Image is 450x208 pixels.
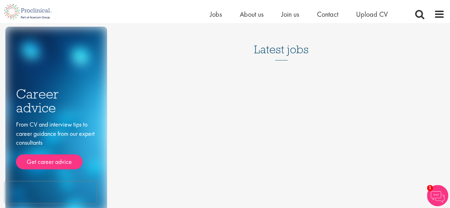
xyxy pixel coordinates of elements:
[427,185,433,191] span: 1
[5,182,96,203] iframe: reCAPTCHA
[356,10,388,19] a: Upload CV
[16,154,83,169] a: Get career advice
[16,120,96,169] div: From CV and interview tips to career guidance from our expert consultants
[427,185,448,206] img: Chatbot
[254,26,309,60] h3: Latest jobs
[210,10,222,19] a: Jobs
[16,87,96,114] h3: Career advice
[240,10,264,19] a: About us
[317,10,338,19] a: Contact
[281,10,299,19] a: Join us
